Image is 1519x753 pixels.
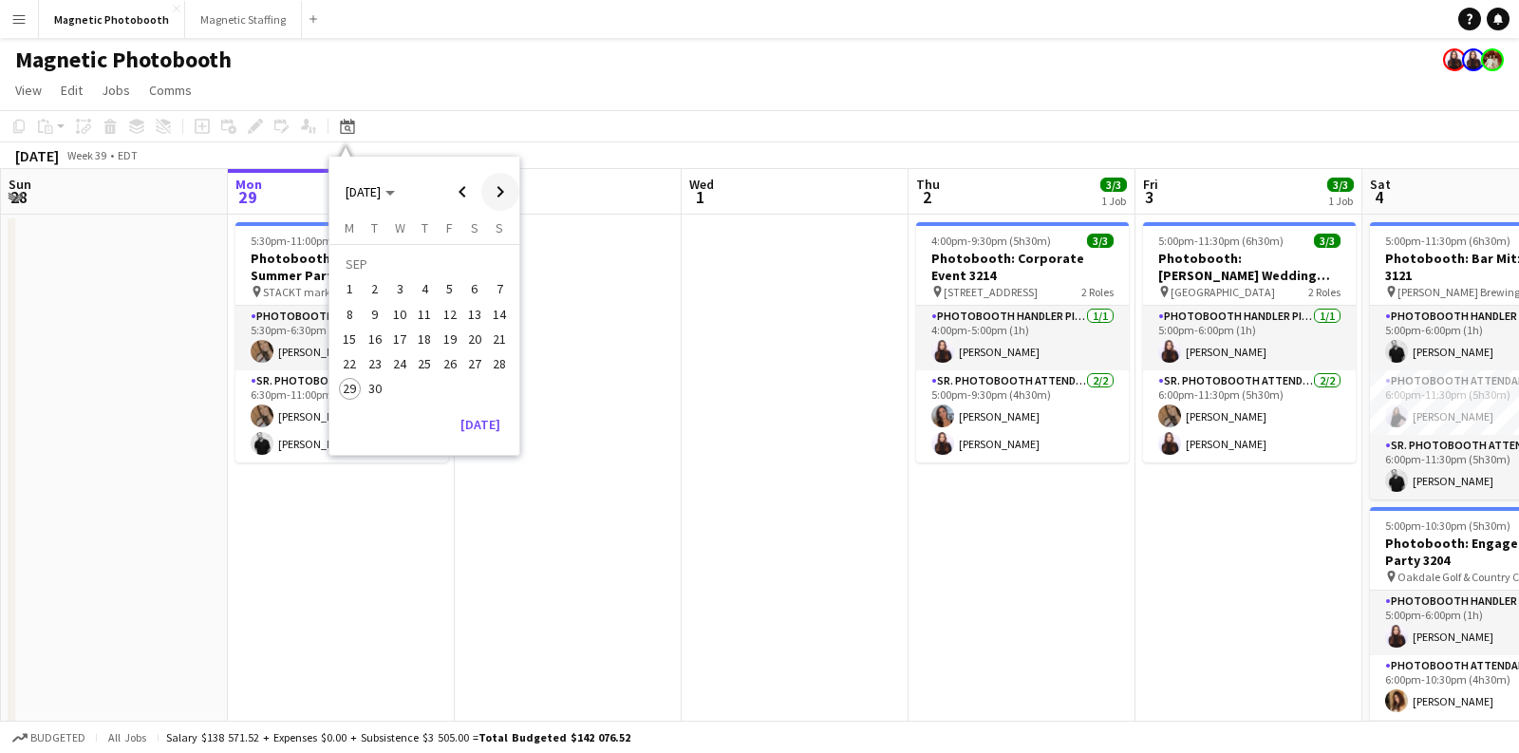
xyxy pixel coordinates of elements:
button: 29-09-2025 [337,376,362,401]
span: 4:00pm-9:30pm (5h30m) [931,234,1051,248]
button: 30-09-2025 [363,376,387,401]
app-card-role: Photobooth Handler Pick-Up/Drop-Off1/15:00pm-6:00pm (1h)[PERSON_NAME] [1143,306,1356,370]
span: T [422,219,428,236]
app-job-card: 5:30pm-11:00pm (5h30m)3/3Photobooth: Food Dudes Summer Party 3237 STACKT market2 RolesPhotobooth ... [235,222,448,462]
span: 5:00pm-11:30pm (6h30m) [1385,234,1510,248]
button: 27-09-2025 [462,351,487,376]
span: Sun [9,176,31,193]
div: Salary $138 571.52 + Expenses $0.00 + Subsistence $3 505.00 = [166,730,630,744]
span: M [345,219,354,236]
span: 13 [463,303,486,326]
span: Comms [149,82,192,99]
button: 14-09-2025 [487,302,512,327]
button: 10-09-2025 [387,302,412,327]
button: 08-09-2025 [337,302,362,327]
span: 4 [1367,186,1391,208]
button: 22-09-2025 [337,351,362,376]
button: 24-09-2025 [387,351,412,376]
app-job-card: 4:00pm-9:30pm (5h30m)3/3Photobooth: Corporate Event 3214 [STREET_ADDRESS]2 RolesPhotobooth Handle... [916,222,1129,462]
button: 23-09-2025 [363,351,387,376]
span: 11 [413,303,436,326]
button: 07-09-2025 [487,276,512,301]
app-card-role: Sr. Photobooth Attendant2/26:00pm-11:30pm (5h30m)[PERSON_NAME][PERSON_NAME] [1143,370,1356,462]
button: 19-09-2025 [437,327,461,351]
button: 21-09-2025 [487,327,512,351]
button: Magnetic Staffing [185,1,302,38]
span: 5:30pm-11:00pm (5h30m) [251,234,376,248]
h1: Magnetic Photobooth [15,46,232,74]
button: 26-09-2025 [437,351,461,376]
button: 20-09-2025 [462,327,487,351]
span: Budgeted [30,731,85,744]
span: 4 [413,278,436,301]
div: 1 Job [1101,194,1126,208]
app-user-avatar: Maria Lopes [1443,48,1466,71]
span: W [395,219,405,236]
button: 01-09-2025 [337,276,362,301]
span: 2 [913,186,940,208]
span: 2 [364,278,386,301]
span: [DATE] [346,183,381,200]
span: 20 [463,328,486,350]
span: Fri [1143,176,1158,193]
button: Next month [481,173,519,211]
app-user-avatar: Maria Lopes [1462,48,1485,71]
span: S [471,219,478,236]
button: 09-09-2025 [363,302,387,327]
span: View [15,82,42,99]
span: 24 [388,352,411,375]
h3: Photobooth: Corporate Event 3214 [916,250,1129,284]
app-card-role: Photobooth Handler Pick-Up/Drop-Off1/14:00pm-5:00pm (1h)[PERSON_NAME] [916,306,1129,370]
button: Previous month [443,173,481,211]
span: 22 [339,352,362,375]
span: 14 [488,303,511,326]
span: 29 [233,186,262,208]
span: Jobs [102,82,130,99]
app-card-role: Sr. Photobooth Attendant2/25:00pm-9:30pm (4h30m)[PERSON_NAME][PERSON_NAME] [916,370,1129,462]
div: [DATE] [15,146,59,165]
span: Sat [1370,176,1391,193]
span: 2 Roles [1308,285,1341,299]
span: 3 [1140,186,1158,208]
span: 25 [413,352,436,375]
button: 25-09-2025 [412,351,437,376]
button: 05-09-2025 [437,276,461,301]
button: 11-09-2025 [412,302,437,327]
app-user-avatar: Kara & Monika [1481,48,1504,71]
span: [GEOGRAPHIC_DATA] [1171,285,1275,299]
span: STACKT market [263,285,340,299]
span: Week 39 [63,148,110,162]
button: 12-09-2025 [437,302,461,327]
a: Edit [53,78,90,103]
span: 7 [488,278,511,301]
span: 29 [339,378,362,401]
button: Magnetic Photobooth [39,1,185,38]
div: 1 Job [1328,194,1353,208]
span: 12 [439,303,461,326]
span: 28 [6,186,31,208]
span: 8 [339,303,362,326]
span: Wed [689,176,714,193]
span: All jobs [104,730,150,744]
button: 03-09-2025 [387,276,412,301]
span: 3/3 [1087,234,1114,248]
span: Thu [916,176,940,193]
app-job-card: 5:00pm-11:30pm (6h30m)3/3Photobooth: [PERSON_NAME] Wedding 2721 [GEOGRAPHIC_DATA]2 RolesPhotoboot... [1143,222,1356,462]
span: 23 [364,352,386,375]
span: 16 [364,328,386,350]
span: 10 [388,303,411,326]
span: T [371,219,378,236]
button: Choose month and year [338,175,403,209]
span: 30 [364,378,386,401]
span: Mon [235,176,262,193]
span: 15 [339,328,362,350]
span: 2 Roles [1081,285,1114,299]
span: 3/3 [1314,234,1341,248]
button: Budgeted [9,727,88,748]
span: 21 [488,328,511,350]
span: 1 [339,278,362,301]
button: 28-09-2025 [487,351,512,376]
button: 13-09-2025 [462,302,487,327]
